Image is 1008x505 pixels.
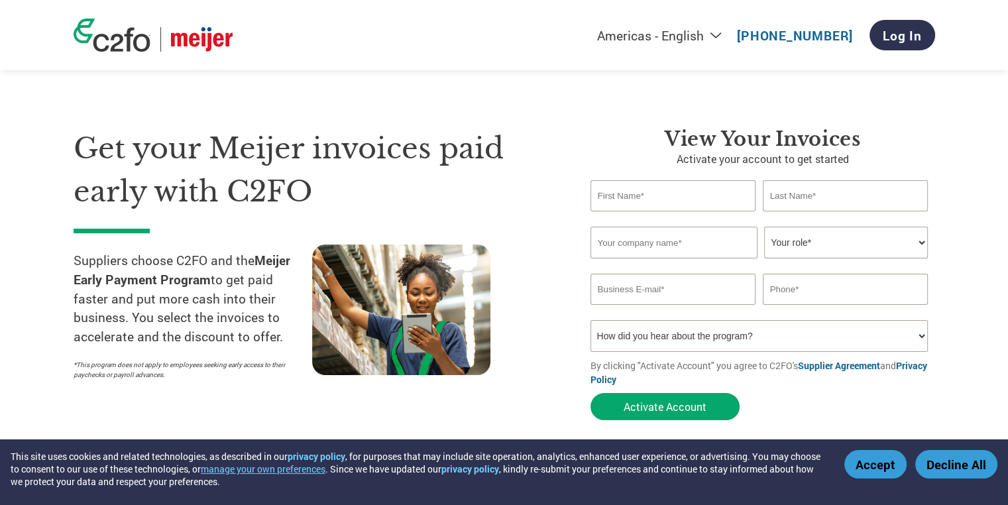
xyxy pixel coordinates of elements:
input: First Name* [590,180,756,211]
img: c2fo logo [74,19,150,52]
div: Invalid last name or last name is too long [763,213,928,221]
strong: Meijer Early Payment Program [74,252,290,288]
button: Accept [844,450,907,478]
button: Activate Account [590,393,740,420]
a: Supplier Agreement [798,359,880,372]
a: [PHONE_NUMBER] [737,27,853,44]
input: Phone* [763,274,928,305]
img: supply chain worker [312,245,490,375]
div: Invalid company name or company name is too long [590,260,928,268]
a: privacy policy [441,463,499,475]
button: Decline All [915,450,997,478]
p: *This program does not apply to employees seeking early access to their paychecks or payroll adva... [74,360,299,380]
div: This site uses cookies and related technologies, as described in our , for purposes that may incl... [11,450,825,488]
h3: View Your Invoices [590,127,935,151]
p: Suppliers choose C2FO and the to get paid faster and put more cash into their business. You selec... [74,251,312,347]
a: privacy policy [288,450,345,463]
a: Privacy Policy [590,359,927,386]
div: Inavlid Email Address [590,306,756,315]
h1: Get your Meijer invoices paid early with C2FO [74,127,551,213]
p: Activate your account to get started [590,151,935,167]
img: Meijer [171,27,233,52]
div: Inavlid Phone Number [763,306,928,315]
input: Your company name* [590,227,757,258]
input: Last Name* [763,180,928,211]
p: By clicking "Activate Account" you agree to C2FO's and [590,359,935,386]
select: Title/Role [764,227,928,258]
a: Log In [869,20,935,50]
input: Invalid Email format [590,274,756,305]
div: Invalid first name or first name is too long [590,213,756,221]
button: manage your own preferences [201,463,325,475]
